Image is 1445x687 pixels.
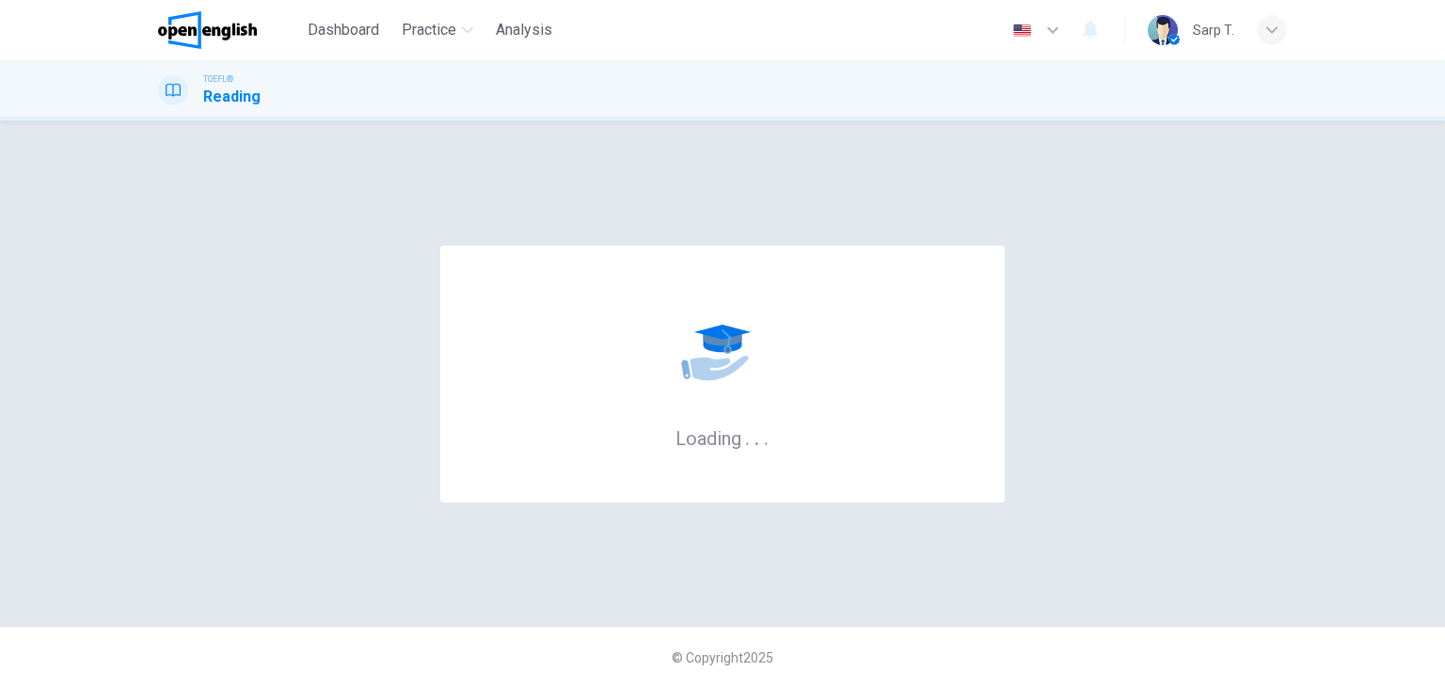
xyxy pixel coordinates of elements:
img: OpenEnglish logo [158,11,257,49]
h6: Loading [675,425,770,450]
span: TOEFL® [203,72,233,86]
h6: . [754,421,760,452]
h6: . [744,421,751,452]
h6: . [763,421,770,452]
h1: Reading [203,86,261,108]
img: Profile picture [1148,15,1178,45]
div: Sarp T. [1193,19,1234,41]
span: © Copyright 2025 [672,650,773,665]
button: Analysis [488,13,560,47]
button: Dashboard [300,13,387,47]
a: OpenEnglish logo [158,11,300,49]
img: en [1010,24,1034,38]
span: Analysis [496,19,552,41]
span: Dashboard [308,19,379,41]
button: Practice [394,13,481,47]
span: Practice [402,19,456,41]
